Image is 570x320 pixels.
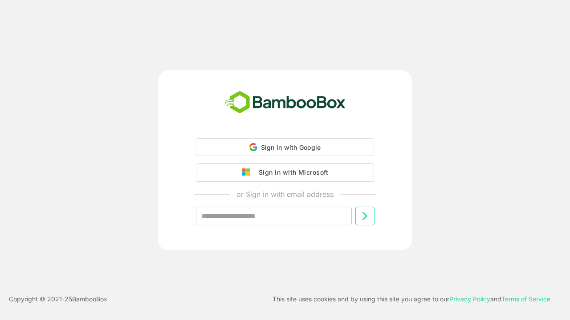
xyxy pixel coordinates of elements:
button: Sign in with Microsoft [196,163,374,182]
div: Sign in with Microsoft [254,167,328,178]
p: This site uses cookies and by using this site you agree to our and [273,294,550,304]
a: Privacy Policy [449,295,490,303]
a: Terms of Service [501,295,550,303]
img: bamboobox [220,88,350,117]
span: Sign in with Google [261,144,321,151]
img: google [242,168,254,176]
p: or Sign in with email address [236,189,334,200]
p: Copyright © 2021- 25 BambooBox [9,294,107,304]
div: Sign in with Google [196,138,374,156]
